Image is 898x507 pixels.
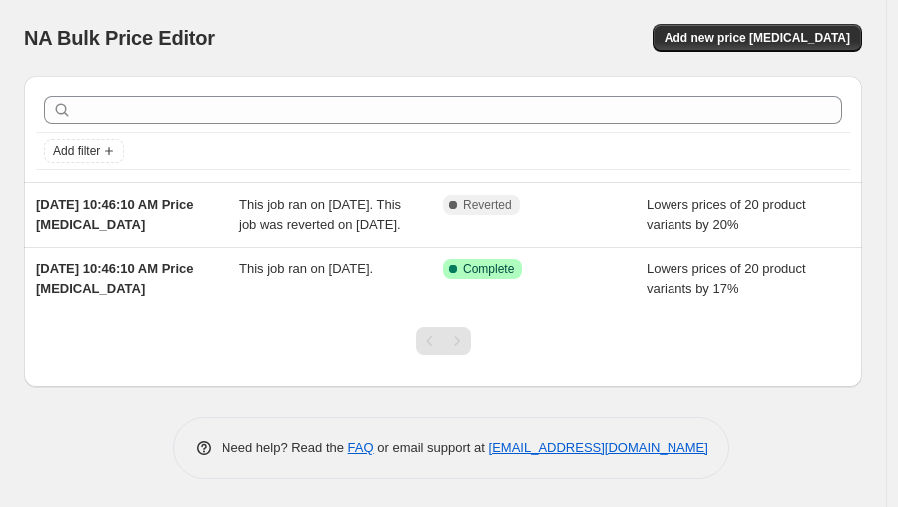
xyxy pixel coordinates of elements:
[374,440,489,455] span: or email support at
[239,197,401,232] span: This job ran on [DATE]. This job was reverted on [DATE].
[24,27,215,49] span: NA Bulk Price Editor
[36,261,194,296] span: [DATE] 10:46:10 AM Price [MEDICAL_DATA]
[665,30,850,46] span: Add new price [MEDICAL_DATA]
[222,440,348,455] span: Need help? Read the
[463,261,514,277] span: Complete
[463,197,512,213] span: Reverted
[653,24,862,52] button: Add new price [MEDICAL_DATA]
[647,197,806,232] span: Lowers prices of 20 product variants by 20%
[53,143,100,159] span: Add filter
[647,261,806,296] span: Lowers prices of 20 product variants by 17%
[44,139,124,163] button: Add filter
[416,327,471,355] nav: Pagination
[489,440,708,455] a: [EMAIL_ADDRESS][DOMAIN_NAME]
[348,440,374,455] a: FAQ
[239,261,373,276] span: This job ran on [DATE].
[36,197,194,232] span: [DATE] 10:46:10 AM Price [MEDICAL_DATA]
